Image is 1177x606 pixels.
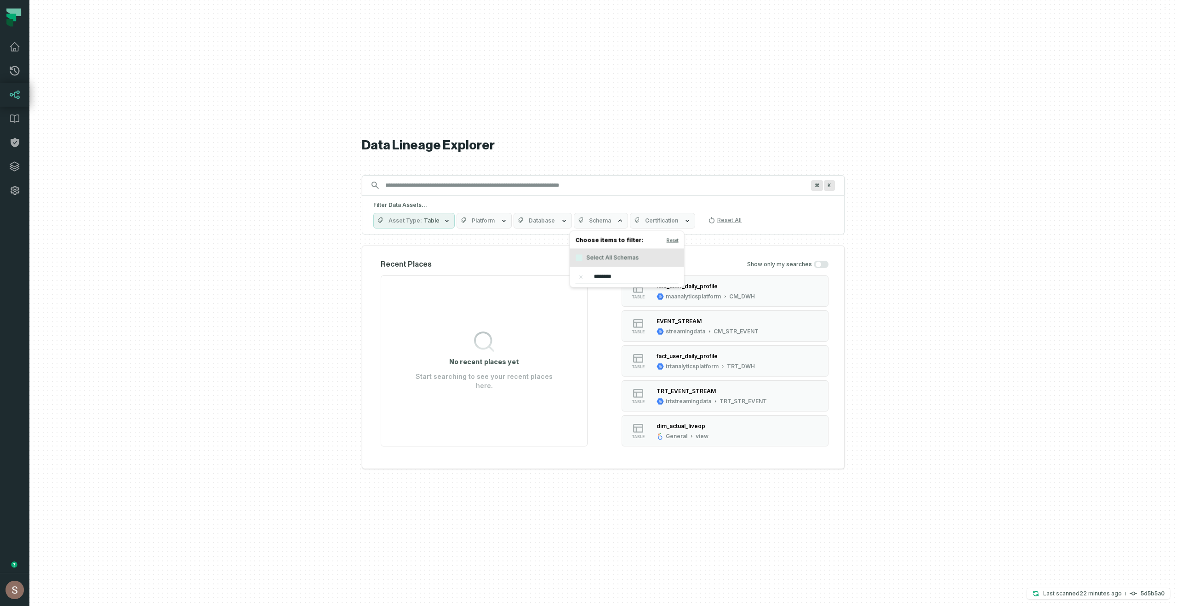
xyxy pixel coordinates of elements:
[1043,589,1122,598] p: Last scanned
[824,180,835,191] span: Press ⌘ + K to focus the search bar
[10,560,18,569] div: Tooltip anchor
[1080,590,1122,597] relative-time: Sep 17, 2025, 3:10 PM GMT+3
[1027,588,1170,599] button: Last scanned[DATE] 3:10:10 PM5d5b5a0
[577,274,585,281] button: Clear
[576,254,583,262] button: Select All Schemas
[811,180,823,191] span: Press ⌘ + K to focus the search bar
[667,237,679,244] button: Reset
[570,249,684,267] label: Select All Schemas
[1141,591,1165,596] h4: 5d5b5a0
[362,137,845,154] h1: Data Lineage Explorer
[6,581,24,599] img: avatar of Shay Gafniel
[570,235,684,249] h4: Choose items to filter:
